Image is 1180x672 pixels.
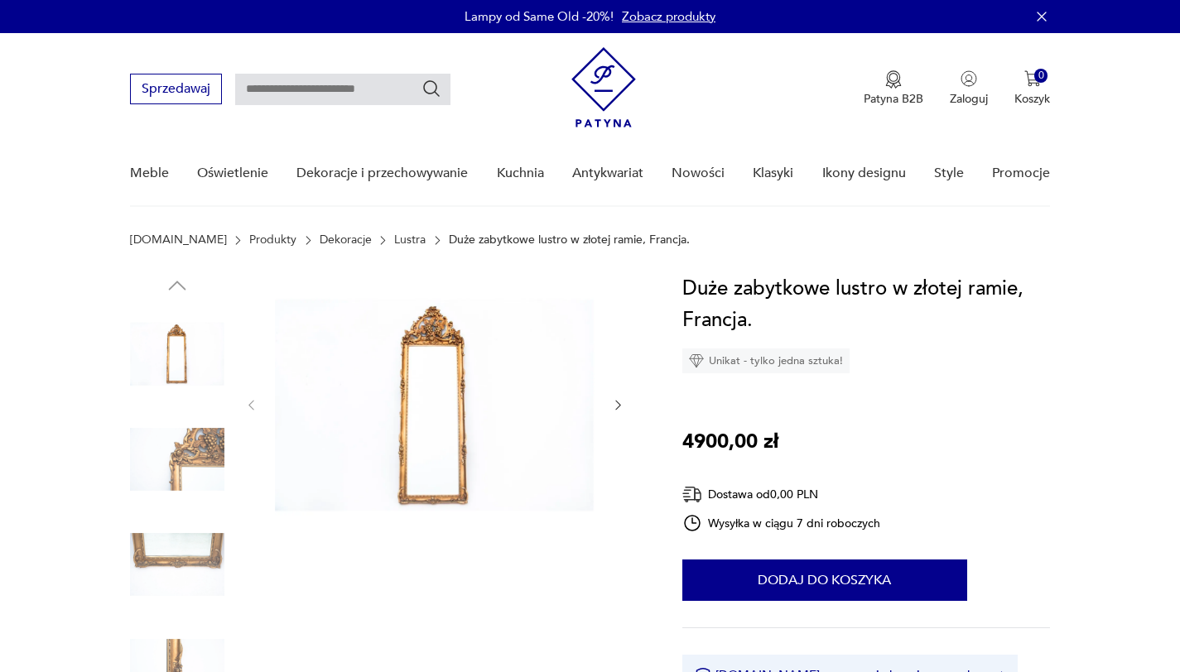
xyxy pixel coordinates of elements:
[961,70,977,87] img: Ikonka użytkownika
[465,8,614,25] p: Lampy od Same Old -20%!
[449,233,690,247] p: Duże zabytkowe lustro w złotej ramie, Francja.
[682,513,881,533] div: Wysyłka w ciągu 7 dni roboczych
[950,91,988,107] p: Zaloguj
[130,412,224,506] img: Zdjęcie produktu Duże zabytkowe lustro w złotej ramie, Francja.
[864,70,923,107] a: Ikona medaluPatyna B2B
[296,142,468,205] a: Dekoracje i przechowywanie
[394,233,426,247] a: Lustra
[421,79,441,98] button: Szukaj
[130,84,222,96] a: Sprzedawaj
[249,233,296,247] a: Produkty
[682,426,778,458] p: 4900,00 zł
[864,70,923,107] button: Patyna B2B
[992,142,1050,205] a: Promocje
[885,70,902,89] img: Ikona medalu
[130,74,222,104] button: Sprzedawaj
[497,142,544,205] a: Kuchnia
[682,273,1051,336] h1: Duże zabytkowe lustro w złotej ramie, Francja.
[753,142,793,205] a: Klasyki
[672,142,725,205] a: Nowości
[130,306,224,401] img: Zdjęcie produktu Duże zabytkowe lustro w złotej ramie, Francja.
[689,353,704,368] img: Ikona diamentu
[682,348,850,373] div: Unikat - tylko jedna sztuka!
[950,70,988,107] button: Zaloguj
[197,142,268,205] a: Oświetlenie
[1034,69,1048,83] div: 0
[1014,91,1050,107] p: Koszyk
[864,91,923,107] p: Patyna B2B
[130,233,227,247] a: [DOMAIN_NAME]
[130,142,169,205] a: Meble
[934,142,964,205] a: Style
[571,47,636,127] img: Patyna - sklep z meblami i dekoracjami vintage
[682,559,967,601] button: Dodaj do koszyka
[622,8,715,25] a: Zobacz produkty
[572,142,643,205] a: Antykwariat
[822,142,906,205] a: Ikony designu
[320,233,372,247] a: Dekoracje
[130,517,224,612] img: Zdjęcie produktu Duże zabytkowe lustro w złotej ramie, Francja.
[1024,70,1041,87] img: Ikona koszyka
[1014,70,1050,107] button: 0Koszyk
[682,484,881,505] div: Dostawa od 0,00 PLN
[682,484,702,505] img: Ikona dostawy
[275,273,595,534] img: Zdjęcie produktu Duże zabytkowe lustro w złotej ramie, Francja.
